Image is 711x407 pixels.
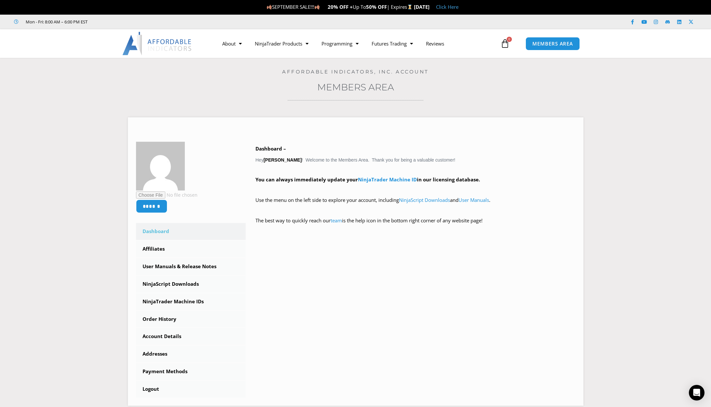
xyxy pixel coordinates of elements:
[216,36,499,51] nav: Menu
[136,363,246,380] a: Payment Methods
[136,311,246,328] a: Order History
[24,18,88,26] span: Mon - Fri: 8:00 AM – 6:00 PM EST
[136,381,246,398] a: Logout
[248,36,315,51] a: NinjaTrader Products
[507,37,512,42] span: 0
[264,157,302,163] strong: [PERSON_NAME]
[267,4,414,10] span: SEPTEMBER SALE!!! Up To | Expires
[436,4,458,10] a: Click Here
[366,4,387,10] strong: 50% OFF
[255,216,575,234] p: The best way to quickly reach our is the help icon in the bottom right corner of any website page!
[458,197,489,203] a: User Manuals
[317,82,394,93] a: Members Area
[532,41,573,46] span: MEMBERS AREA
[97,19,194,25] iframe: Customer reviews powered by Trustpilot
[491,34,519,53] a: 0
[282,69,429,75] a: Affordable Indicators, Inc. Account
[255,176,480,183] strong: You can always immediately update your in our licensing database.
[328,4,353,10] strong: 20% OFF +
[136,293,246,310] a: NinjaTrader Machine IDs
[255,145,286,152] b: Dashboard –
[315,5,320,9] img: 🍂
[315,36,365,51] a: Programming
[365,36,419,51] a: Futures Trading
[122,32,192,55] img: LogoAI | Affordable Indicators – NinjaTrader
[136,328,246,345] a: Account Details
[331,217,342,224] a: team
[136,258,246,275] a: User Manuals & Release Notes
[689,385,704,400] div: Open Intercom Messenger
[255,196,575,214] p: Use the menu on the left side to explore your account, including and .
[414,4,430,10] strong: [DATE]
[136,241,246,257] a: Affiliates
[399,197,450,203] a: NinjaScript Downloads
[136,346,246,362] a: Addresses
[267,5,272,9] img: 🍂
[358,176,417,183] a: NinjaTrader Machine ID
[216,36,248,51] a: About
[136,142,185,190] img: 9f63dceb6d16b265260353479903083ceacc009ebbb2832b8e2f90b980be8b37
[407,5,412,9] img: ⌛
[255,144,575,234] div: Hey ! Welcome to the Members Area. Thank you for being a valuable customer!
[419,36,451,51] a: Reviews
[136,223,246,240] a: Dashboard
[136,276,246,293] a: NinjaScript Downloads
[526,37,580,50] a: MEMBERS AREA
[136,223,246,397] nav: Account pages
